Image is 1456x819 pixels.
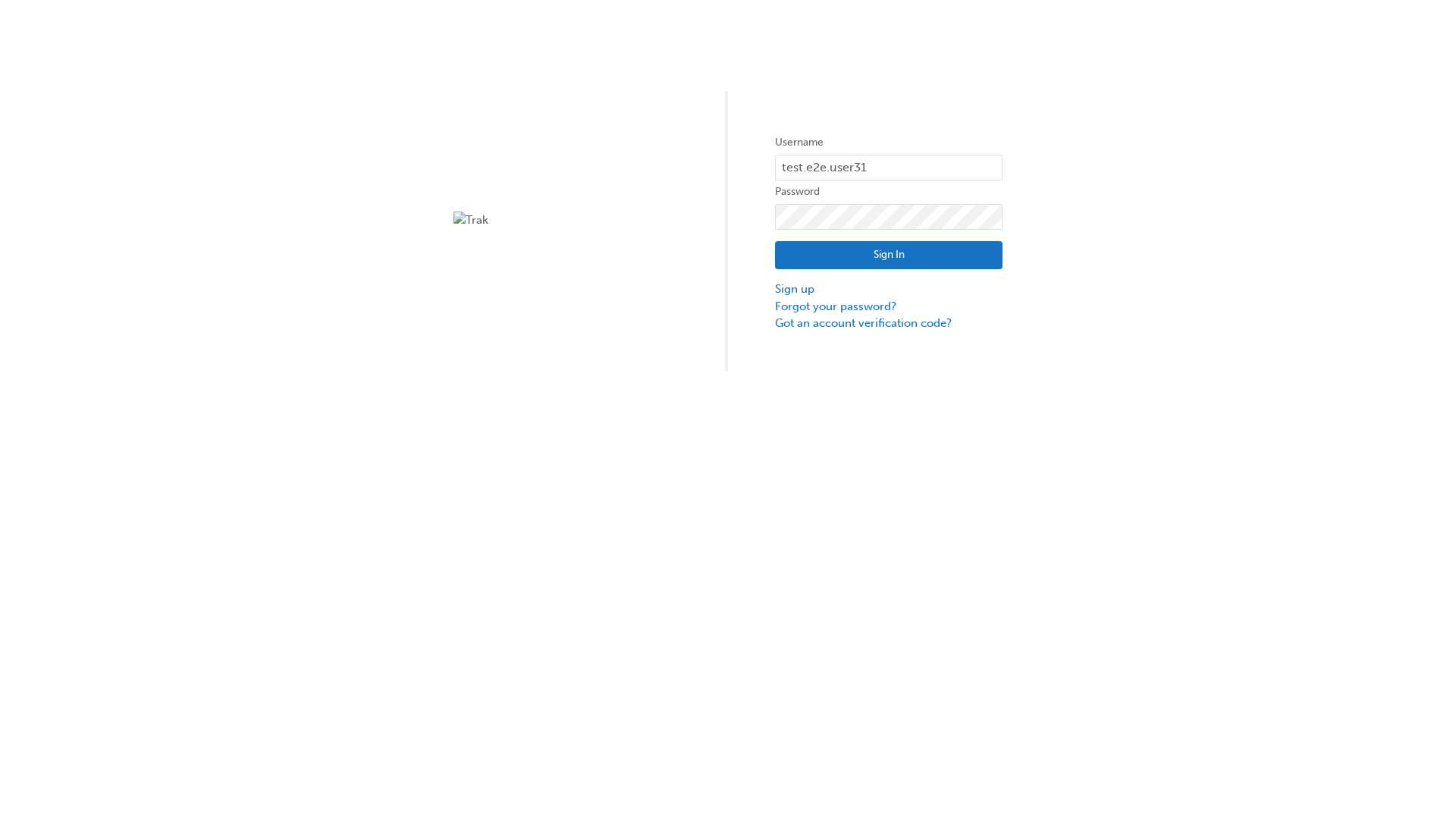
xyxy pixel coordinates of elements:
[453,212,681,229] img: Trak
[775,133,1003,152] label: Username
[775,241,1003,270] button: Sign In
[775,183,1003,201] label: Password
[775,281,1003,298] a: Sign up
[775,298,1003,315] a: Forgot your password?
[775,315,1003,332] a: Got an account verification code?
[775,155,1003,180] input: Username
